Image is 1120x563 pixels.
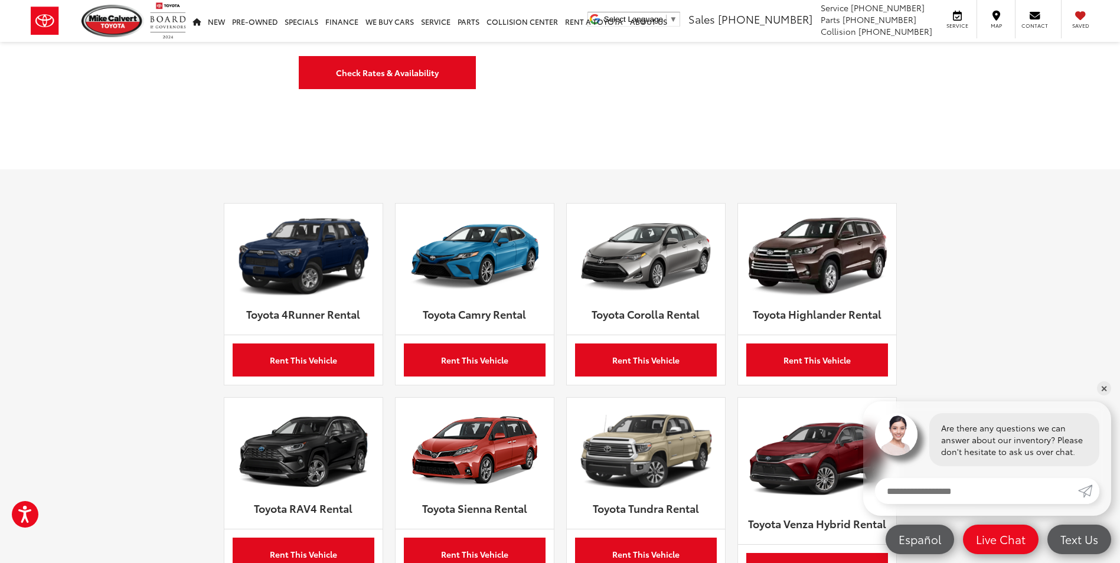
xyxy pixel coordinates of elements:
p: Toyota Venza Hybrid Rental [746,518,888,530]
span: Map [983,22,1009,30]
span: [PHONE_NUMBER] [718,11,812,27]
span: Parts [821,14,840,25]
a: Rent This Vehicle [746,343,888,377]
span: Collision [821,25,856,37]
p: Toyota Sienna Rental [404,503,546,515]
span: Text Us [1054,532,1104,546]
div: Are there any questions we can answer about our inventory? Please don't hesitate to ask us over c... [929,413,1099,466]
span: Contact [1021,22,1048,30]
p: Toyota Tundra Rental [575,503,717,515]
a: Live Chat [963,525,1039,554]
p: Toyota Corolla Rental [575,309,717,320]
img: Toyota Highlander Rental at Mike Calvert Toyota in #CITY TX [233,406,374,497]
img: Mike Calvert Toyota [81,5,144,37]
img: Toyota Avalon Rental at Mike Calvert Toyota in #CITY TX [575,212,717,303]
span: ▼ [670,15,677,24]
img: Toyota Sienna Rental at Mike Calvert Toyota in #CITY TX [575,406,717,497]
span: Español [893,532,947,546]
img: Agent profile photo [875,413,917,456]
img: Toyota Prius Rental at Mike Calvert Toyota in #CITY TX [404,406,546,497]
span: [PHONE_NUMBER] [851,2,925,14]
span: Service [821,2,848,14]
span: Live Chat [970,532,1031,546]
a: Rent This Vehicle [233,343,374,377]
p: Toyota 4Runner Rental [233,309,374,320]
a: Check Rates & Availability [299,56,476,89]
span: Sales [688,11,715,27]
a: Submit [1078,478,1099,504]
span: [PHONE_NUMBER] [858,25,932,37]
p: Toyota Highlander Rental [746,309,888,320]
a: Español [886,525,954,554]
img: Toyota Corolla Rental at Mike Calvert Toyota in #CITY TX [746,212,888,303]
img: Toyota Tacoma Rental at Mike Calvert Toyota in #CITY TX [233,212,374,303]
a: Rent This Vehicle [404,343,546,377]
span: Service [944,22,971,30]
span: Saved [1067,22,1093,30]
p: Toyota Camry Rental [404,309,546,320]
a: Rent This Vehicle [575,343,717,377]
a: Text Us [1047,525,1111,554]
input: Enter your message [875,478,1078,504]
p: Toyota RAV4 Rental [233,503,374,515]
img: Toyota Camry Rental at Mike Calvert Toyota in #CITY TX [404,212,546,303]
span: [PHONE_NUMBER] [843,14,916,25]
img: Toyota Venza Rental at Mike Calvert Toyota in #CITY TX [746,406,888,512]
